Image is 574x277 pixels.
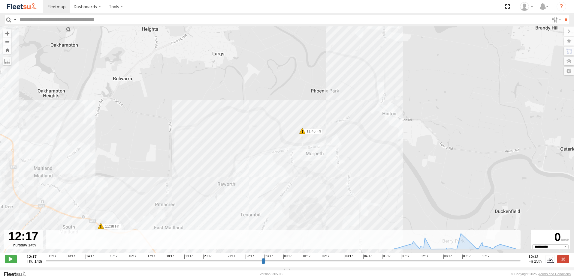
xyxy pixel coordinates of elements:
[203,255,212,259] span: 20:17
[246,255,254,259] span: 22:17
[48,255,56,259] span: 12:17
[86,255,94,259] span: 14:17
[227,255,235,259] span: 21:17
[539,272,571,276] a: Terms and Conditions
[27,259,42,264] span: Thu 14th Aug 2025
[511,272,571,276] div: © Copyright 2025 -
[264,255,273,259] span: 23:17
[184,255,193,259] span: 19:17
[302,255,310,259] span: 01:17
[518,2,535,11] div: Matt Curtis
[147,255,155,259] span: 17:17
[345,255,353,259] span: 03:17
[283,255,292,259] span: 00:17
[6,2,37,10] img: fleetsu-logo-horizontal.svg
[3,46,11,54] button: Zoom Home
[443,255,452,259] span: 08:17
[101,224,121,229] label: 11:38 Fri
[3,37,11,46] button: Zoom out
[302,129,322,134] label: 11:46 Fri
[128,255,136,259] span: 16:17
[27,255,42,259] strong: 12:17
[13,15,17,24] label: Search Query
[5,255,17,263] label: Play/Stop
[260,272,282,276] div: Version: 305.03
[528,255,542,259] strong: 12:13
[67,255,75,259] span: 13:17
[3,29,11,37] button: Zoom in
[420,255,428,259] span: 07:17
[321,255,329,259] span: 02:17
[382,255,391,259] span: 05:17
[549,15,562,24] label: Search Filter Options
[109,255,117,259] span: 15:17
[528,259,542,264] span: Fri 15th Aug 2025
[557,255,569,263] label: Close
[3,271,31,277] a: Visit our Website
[532,231,569,244] div: 0
[557,2,566,11] i: ?
[462,255,471,259] span: 09:17
[481,255,489,259] span: 10:17
[564,67,574,75] label: Map Settings
[363,255,372,259] span: 04:17
[401,255,409,259] span: 06:17
[166,255,174,259] span: 18:17
[3,57,11,65] label: Measure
